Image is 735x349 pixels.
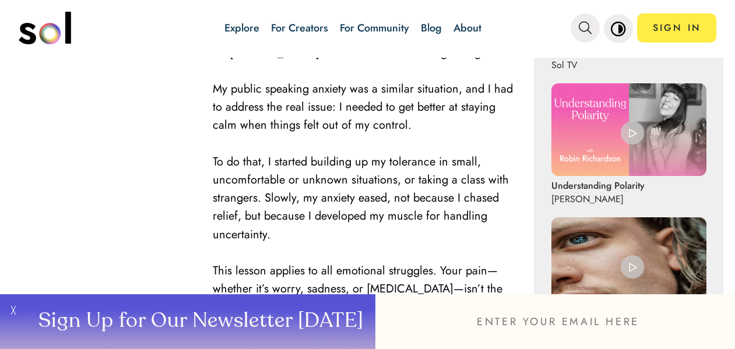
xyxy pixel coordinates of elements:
[375,294,735,349] input: ENTER YOUR EMAIL HERE
[551,192,645,206] p: [PERSON_NAME]
[551,179,645,192] p: Understanding Polarity
[340,20,409,36] a: For Community
[19,12,71,44] img: logo
[23,294,376,349] button: Sign Up for Our Newsletter [DATE]
[551,217,706,310] img: St. Finnikin
[19,8,717,48] nav: main navigation
[224,20,259,36] a: Explore
[621,121,644,144] img: play
[637,13,716,43] a: SIGN IN
[551,58,652,72] p: Sol TV
[213,80,513,133] span: My public speaking anxiety was a similar situation, and I had to address the real issue: I needed...
[621,255,644,279] img: play
[421,20,442,36] a: Blog
[213,153,509,243] span: To do that, I started building up my tolerance in small, uncomfortable or unknown situations, or ...
[271,20,328,36] a: For Creators
[453,20,481,36] a: About
[551,83,706,176] img: Understanding Polarity
[213,262,502,334] span: This lesson applies to all emotional struggles. Your pain—whether it’s worry, sadness, or [MEDICA...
